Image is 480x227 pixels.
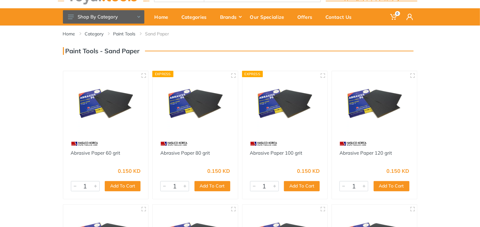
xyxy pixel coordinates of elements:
span: 0 [395,11,400,16]
img: 88.webp [339,138,367,150]
a: Contact Us [321,8,361,26]
a: Abrasive Paper 60 grit [71,150,120,156]
div: 0.150 KD [118,168,141,173]
button: Add To Cart [105,181,141,191]
img: Royal Tools - Abrasive Paper 100 grit [248,77,322,132]
a: Our Specialize [246,8,293,26]
a: Abrasive Paper 120 grit [339,150,392,156]
div: Brands [216,10,246,24]
button: Shop By Category [63,10,144,24]
img: Royal Tools - Abrasive Paper 60 grit [69,77,143,132]
img: Royal Tools - Abrasive Paper 120 grit [338,77,411,132]
div: Categories [177,10,216,24]
a: Home [150,8,177,26]
nav: breadcrumb [63,31,417,37]
a: Offers [293,8,321,26]
a: Abrasive Paper 100 grit [250,150,302,156]
h3: Paint Tools - Sand Paper [63,47,140,55]
div: Home [150,10,177,24]
img: Royal Tools - Abrasive Paper 80 grit [158,77,232,132]
button: Add To Cart [374,181,409,191]
div: 0.150 KD [297,168,320,173]
div: Express [242,71,263,77]
img: 88.webp [250,138,278,150]
img: 88.webp [71,138,98,150]
a: Home [63,31,75,37]
li: Sand Paper [145,31,179,37]
div: Express [152,71,173,77]
button: Add To Cart [194,181,230,191]
a: Paint Tools [113,31,136,37]
div: Contact Us [321,10,361,24]
a: 0 [386,8,402,26]
a: Abrasive Paper 80 grit [160,150,210,156]
button: Add To Cart [284,181,320,191]
a: Category [85,31,104,37]
div: 0.150 KD [208,168,230,173]
img: 88.webp [160,138,188,150]
div: Offers [293,10,321,24]
div: 0.150 KD [387,168,409,173]
div: Our Specialize [246,10,293,24]
a: Categories [177,8,216,26]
